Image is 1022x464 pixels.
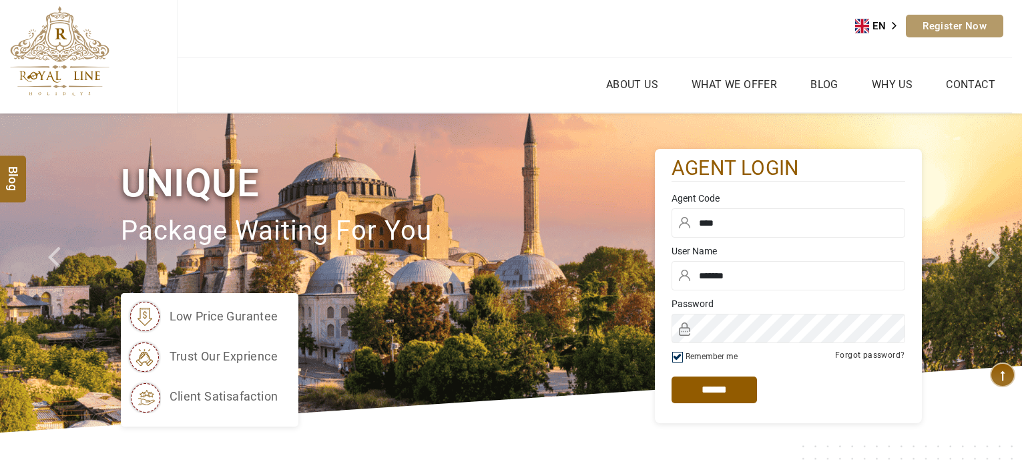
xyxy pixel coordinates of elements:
a: Forgot password? [835,351,905,360]
label: Agent Code [672,192,905,205]
h1: Unique [121,158,655,208]
label: Password [672,297,905,310]
label: Remember me [686,352,738,361]
li: trust our exprience [127,340,278,373]
a: Blog [807,75,842,94]
a: What we Offer [688,75,780,94]
label: User Name [672,244,905,258]
div: Language [855,16,906,36]
p: package waiting for you [121,209,655,254]
a: Contact [943,75,999,94]
a: About Us [603,75,662,94]
a: EN [855,16,906,36]
aside: Language selected: English [855,16,906,36]
a: Register Now [906,15,1003,37]
li: low price gurantee [127,300,278,333]
img: The Royal Line Holidays [10,6,109,96]
a: Check next prev [31,113,82,433]
a: Check next image [971,113,1022,433]
a: Why Us [868,75,916,94]
li: client satisafaction [127,380,278,413]
h2: agent login [672,156,905,182]
span: Blog [5,166,22,178]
